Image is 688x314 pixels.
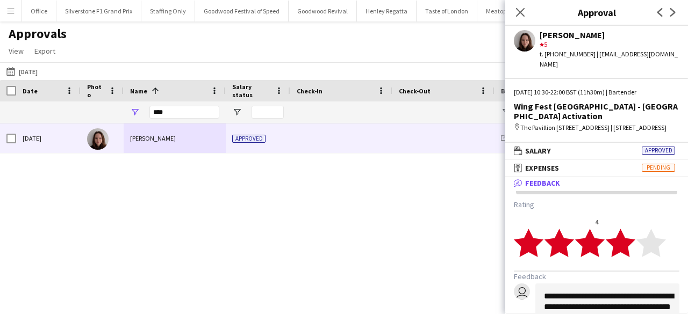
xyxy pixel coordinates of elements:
[149,106,219,119] input: Name Filter Input
[22,1,56,21] button: Office
[195,1,289,21] button: Goodwood Festival of Speed
[357,1,417,21] button: Henley Regatta
[252,106,284,119] input: Salary status Filter Input
[124,123,226,153] div: [PERSON_NAME]
[540,30,679,40] div: [PERSON_NAME]
[297,87,322,95] span: Check-In
[56,1,141,21] button: Silverstone F1 Grand Prix
[505,5,688,19] h3: Approval
[514,218,679,226] div: 4
[501,87,520,95] span: Board
[501,134,597,142] a: Wing Fest [GEOGRAPHIC_DATA]
[514,101,679,121] div: Wing Fest [GEOGRAPHIC_DATA] - [GEOGRAPHIC_DATA] Activation
[232,83,271,99] span: Salary status
[141,1,195,21] button: Staffing Only
[16,123,81,153] div: [DATE]
[642,147,675,155] span: Approved
[525,178,560,188] span: Feedback
[4,44,28,58] a: View
[505,160,688,176] mat-expansion-panel-header: ExpensesPending
[501,107,511,117] button: Open Filter Menu
[232,107,242,117] button: Open Filter Menu
[540,40,679,49] div: 5
[505,175,688,191] mat-expansion-panel-header: Feedback
[289,1,357,21] button: Goodwood Revival
[477,1,521,21] button: Meatopia
[514,123,679,133] div: The Pavillion [STREET_ADDRESS] | [STREET_ADDRESS]
[514,272,679,281] h3: Feedback
[232,135,266,143] span: Approved
[34,46,55,56] span: Export
[642,164,675,172] span: Pending
[525,163,559,173] span: Expenses
[87,83,104,99] span: Photo
[417,1,477,21] button: Taste of London
[514,200,679,209] h3: Rating
[130,107,140,117] button: Open Filter Menu
[23,87,38,95] span: Date
[540,49,679,69] div: t. [PHONE_NUMBER] | [EMAIL_ADDRESS][DOMAIN_NAME]
[30,44,60,58] a: Export
[399,87,431,95] span: Check-Out
[505,143,688,159] mat-expansion-panel-header: SalaryApproved
[87,128,109,150] img: Rosie Dolan
[4,65,40,78] button: [DATE]
[130,87,147,95] span: Name
[9,46,24,56] span: View
[525,146,551,156] span: Salary
[514,87,679,97] div: [DATE] 10:30-22:00 BST (11h30m) | Bartender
